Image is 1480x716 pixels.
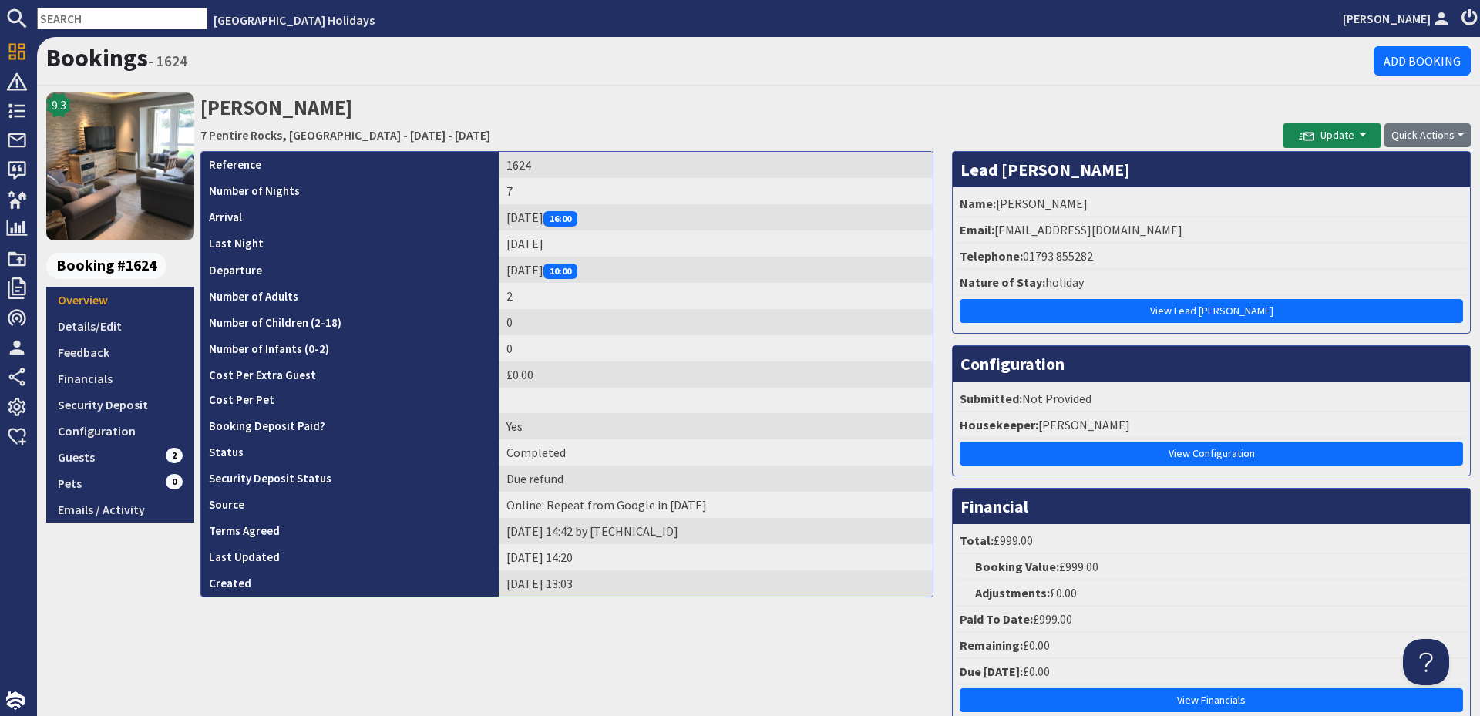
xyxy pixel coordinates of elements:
th: Departure [201,257,499,283]
a: Overview [46,287,194,313]
th: Number of Infants (0-2) [201,335,499,361]
th: Source [201,492,499,518]
strong: Booking Value: [975,559,1059,574]
strong: Email: [960,222,994,237]
th: Number of Children (2-18) [201,309,499,335]
span: Booking #1624 [46,253,166,279]
th: Arrival [201,204,499,230]
li: £999.00 [957,554,1466,580]
th: Reference [201,152,499,178]
a: Configuration [46,418,194,444]
td: [DATE] [499,257,933,283]
a: [GEOGRAPHIC_DATA] Holidays [214,12,375,28]
li: holiday [957,270,1466,296]
a: [DATE] - [DATE] [410,127,490,143]
td: 0 [499,335,933,361]
td: 2 [499,283,933,309]
h3: Lead [PERSON_NAME] [953,152,1470,187]
strong: Total: [960,533,994,548]
th: Last Updated [201,544,499,570]
td: 1624 [499,152,933,178]
span: Update [1299,128,1354,142]
li: £999.00 [957,528,1466,554]
strong: Adjustments: [975,585,1050,600]
h3: Configuration [953,346,1470,382]
a: Emails / Activity [46,496,194,523]
img: staytech_i_w-64f4e8e9ee0a9c174fd5317b4b171b261742d2d393467e5bdba4413f4f884c10.svg [6,691,25,710]
span: 16:00 [543,211,577,227]
a: View Financials [960,688,1463,712]
span: - [403,127,408,143]
a: Details/Edit [46,313,194,339]
th: Booking Deposit Paid? [201,413,499,439]
i: Agreements were checked at the time of signing booking terms:<br>- I understand that if I do opt ... [280,526,292,538]
span: 2 [166,448,183,463]
a: View Lead [PERSON_NAME] [960,299,1463,323]
li: 01793 855282 [957,244,1466,270]
a: Pets0 [46,470,194,496]
a: View Configuration [960,442,1463,466]
button: Update [1283,123,1381,148]
a: Financials [46,365,194,392]
span: 0 [166,474,183,489]
a: 7 Pentire Rocks, New Polzeath's icon9.3 [46,92,194,240]
strong: Housekeeper: [960,417,1038,432]
td: [DATE] 14:42 by [TECHNICAL_ID] [499,518,933,544]
button: Quick Actions [1384,123,1471,147]
li: [PERSON_NAME] [957,412,1466,439]
li: [PERSON_NAME] [957,191,1466,217]
li: [EMAIL_ADDRESS][DOMAIN_NAME] [957,217,1466,244]
li: £0.00 [957,580,1466,607]
a: 7 Pentire Rocks, [GEOGRAPHIC_DATA] [200,127,401,143]
span: 9.3 [52,96,66,114]
td: 7 [499,178,933,204]
strong: Telephone: [960,248,1023,264]
td: [DATE] 13:03 [499,570,933,597]
th: Security Deposit Status [201,466,499,492]
small: - 1624 [148,52,187,70]
th: Last Night [201,230,499,257]
h2: [PERSON_NAME] [200,92,1283,147]
td: [DATE] [499,230,933,257]
a: Security Deposit [46,392,194,418]
a: Add Booking [1374,46,1471,76]
th: Status [201,439,499,466]
td: Due refund [499,466,933,492]
th: Cost Per Extra Guest [201,361,499,388]
strong: Name: [960,196,996,211]
strong: Submitted: [960,391,1022,406]
h3: Financial [953,489,1470,524]
th: Number of Nights [201,178,499,204]
li: £999.00 [957,607,1466,633]
li: £0.00 [957,633,1466,659]
iframe: Toggle Customer Support [1403,639,1449,685]
li: Not Provided [957,386,1466,412]
th: Number of Adults [201,283,499,309]
a: Guests2 [46,444,194,470]
th: Terms Agreed [201,518,499,544]
img: 7 Pentire Rocks, New Polzeath's icon [46,92,194,240]
a: [PERSON_NAME] [1343,9,1452,28]
a: Feedback [46,339,194,365]
td: Completed [499,439,933,466]
th: Created [201,570,499,597]
strong: Paid To Date: [960,611,1033,627]
td: Yes [499,413,933,439]
td: Online: Repeat from Google in 2023 [499,492,933,518]
span: 10:00 [543,264,577,279]
strong: Remaining: [960,637,1023,653]
a: Bookings [46,42,148,73]
td: [DATE] 14:20 [499,544,933,570]
input: SEARCH [37,8,207,29]
strong: Nature of Stay: [960,274,1045,290]
td: [DATE] [499,204,933,230]
strong: Due [DATE]: [960,664,1023,679]
td: £0.00 [499,361,933,388]
td: 0 [499,309,933,335]
a: Booking #1624 [46,253,188,279]
th: Cost Per Pet [201,388,499,413]
li: £0.00 [957,659,1466,685]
